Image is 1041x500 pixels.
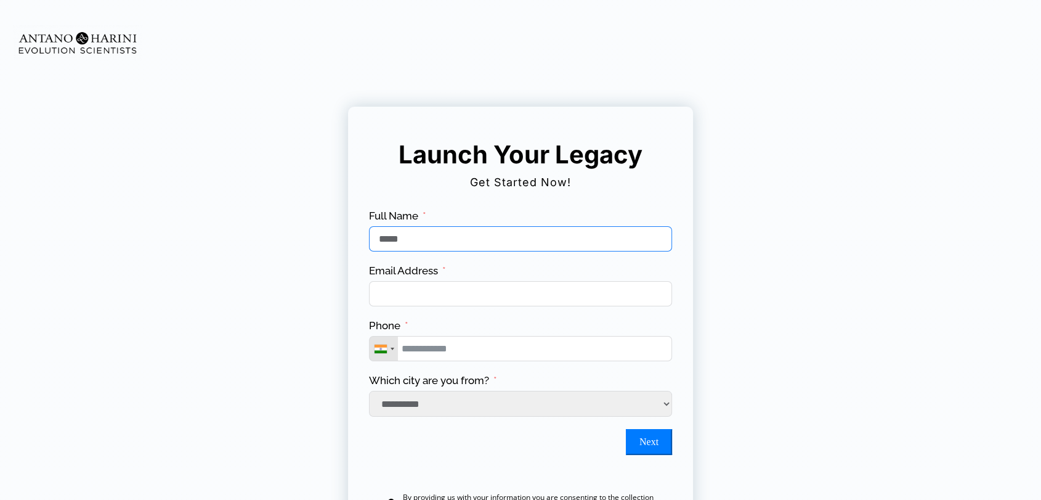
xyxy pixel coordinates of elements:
[367,171,674,194] h2: Get Started Now!
[369,391,672,417] select: Which city are you from?
[369,374,497,388] label: Which city are you from?
[369,336,672,361] input: Phone
[369,264,446,278] label: Email Address
[369,209,426,223] label: Full Name
[626,429,672,455] button: Next
[13,25,142,60] img: Evolution-Scientist (2)
[370,337,398,361] div: Telephone country code
[369,319,408,333] label: Phone
[392,139,649,170] h5: Launch Your Legacy
[369,281,672,306] input: Email Address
